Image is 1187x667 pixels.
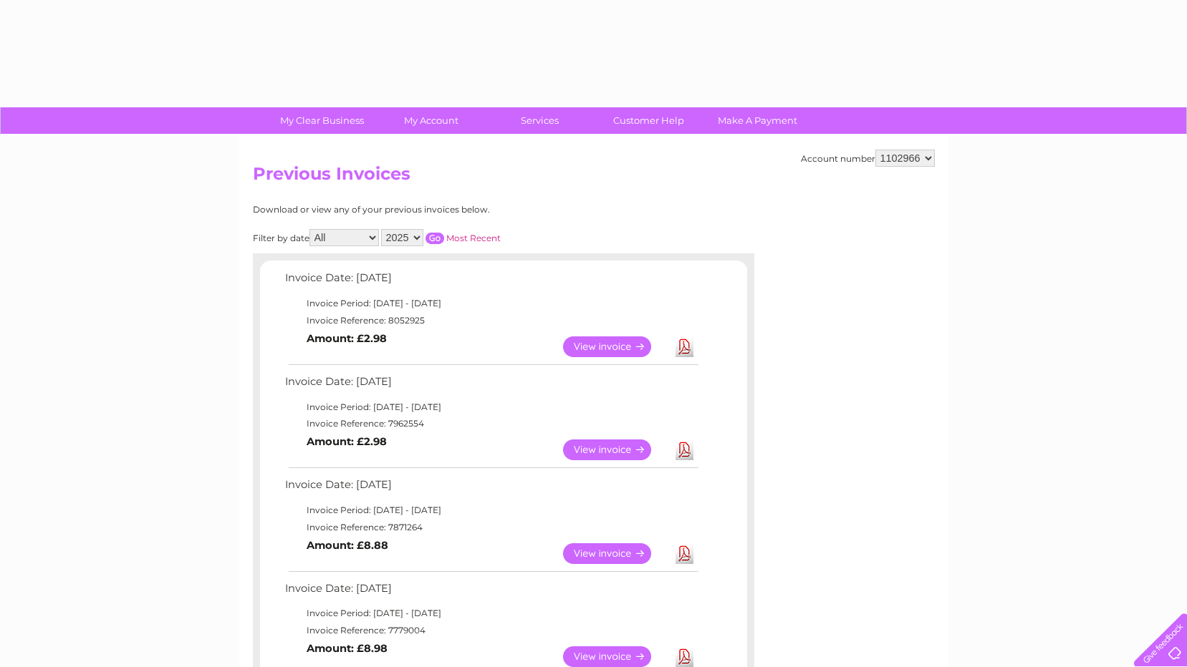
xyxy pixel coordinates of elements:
td: Invoice Date: [DATE] [282,372,701,399]
td: Invoice Period: [DATE] - [DATE] [282,399,701,416]
a: Download [676,543,693,564]
td: Invoice Reference: 7779004 [282,622,701,639]
h2: Previous Invoices [253,164,935,191]
b: Amount: £8.98 [307,642,388,655]
td: Invoice Period: [DATE] - [DATE] [282,605,701,622]
td: Invoice Reference: 8052925 [282,312,701,329]
a: View [563,336,668,357]
b: Amount: £2.98 [307,435,387,448]
a: View [563,646,668,667]
a: Make A Payment [698,107,817,134]
b: Amount: £2.98 [307,332,387,345]
a: Services [481,107,599,134]
a: Download [676,336,693,357]
div: Filter by date [253,229,629,246]
a: View [563,439,668,460]
a: Download [676,439,693,460]
td: Invoice Reference: 7871264 [282,519,701,536]
a: Most Recent [446,233,501,243]
td: Invoice Date: [DATE] [282,475,701,502]
td: Invoice Date: [DATE] [282,268,701,295]
a: Customer Help [590,107,708,134]
b: Amount: £8.88 [307,539,388,552]
a: My Account [372,107,490,134]
a: My Clear Business [263,107,381,134]
td: Invoice Period: [DATE] - [DATE] [282,502,701,519]
td: Invoice Date: [DATE] [282,579,701,605]
div: Download or view any of your previous invoices below. [253,205,629,215]
a: Download [676,646,693,667]
a: View [563,543,668,564]
td: Invoice Reference: 7962554 [282,415,701,432]
div: Account number [801,150,935,167]
td: Invoice Period: [DATE] - [DATE] [282,295,701,312]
